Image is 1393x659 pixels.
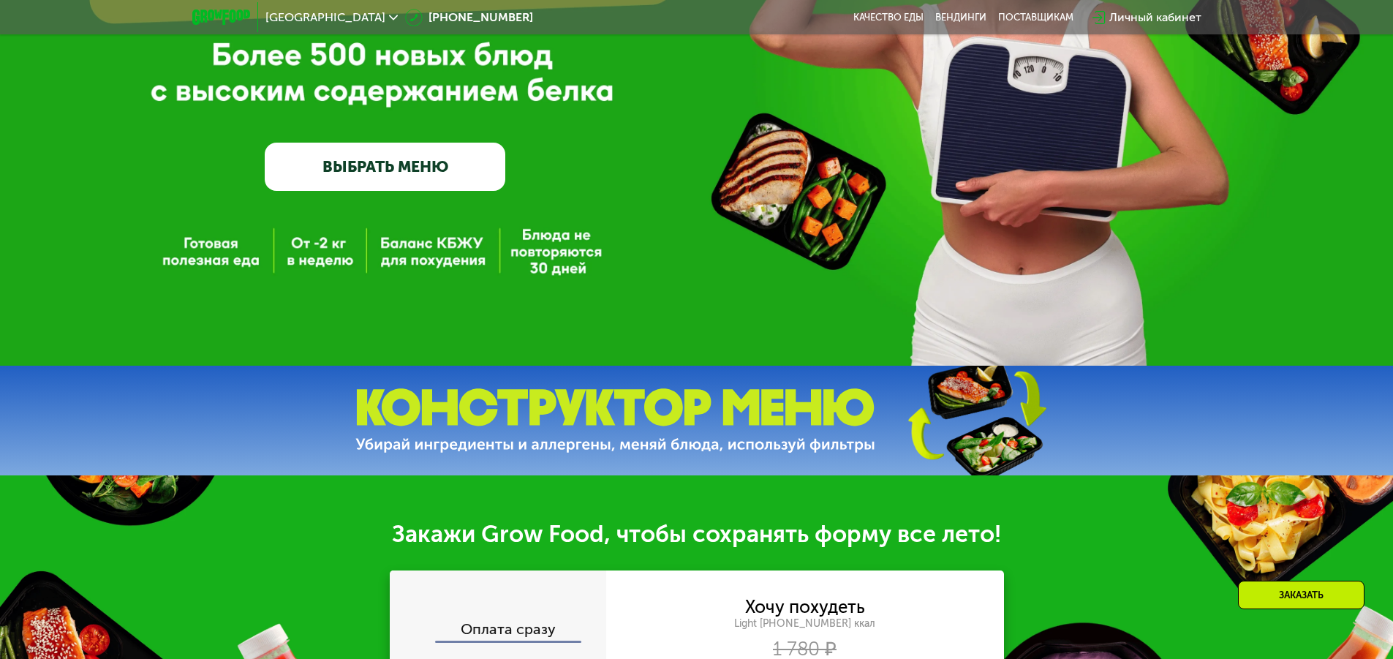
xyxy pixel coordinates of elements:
[405,9,533,26] a: [PHONE_NUMBER]
[265,12,385,23] span: [GEOGRAPHIC_DATA]
[606,641,1004,658] div: 1 780 ₽
[853,12,924,23] a: Качество еды
[606,617,1004,630] div: Light [PHONE_NUMBER] ккал
[745,599,865,615] div: Хочу похудеть
[265,143,505,191] a: ВЫБРАТЬ МЕНЮ
[935,12,986,23] a: Вендинги
[391,622,606,641] div: Оплата сразу
[1238,581,1364,609] div: Заказать
[1109,9,1201,26] div: Личный кабинет
[998,12,1073,23] div: поставщикам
